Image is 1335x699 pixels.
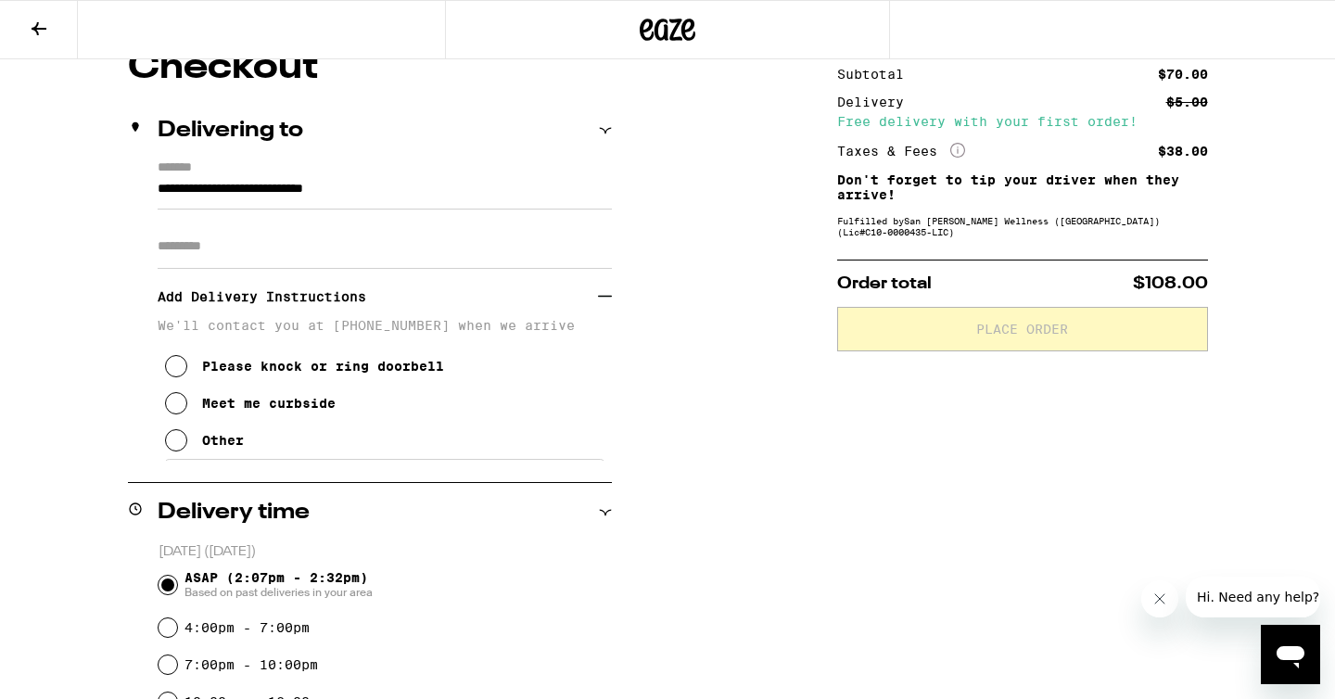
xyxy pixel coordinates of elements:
[837,215,1208,237] div: Fulfilled by San [PERSON_NAME] Wellness ([GEOGRAPHIC_DATA]) (Lic# C10-0000435-LIC )
[1158,68,1208,81] div: $70.00
[158,318,612,333] p: We'll contact you at [PHONE_NUMBER] when we arrive
[837,115,1208,128] div: Free delivery with your first order!
[837,172,1208,202] p: Don't forget to tip your driver when they arrive!
[1186,577,1320,617] iframe: Message from company
[159,543,612,561] p: [DATE] ([DATE])
[1166,95,1208,108] div: $5.00
[1133,275,1208,292] span: $108.00
[165,385,336,422] button: Meet me curbside
[184,657,318,672] label: 7:00pm - 10:00pm
[837,95,917,108] div: Delivery
[202,359,444,374] div: Please knock or ring doorbell
[184,585,373,600] span: Based on past deliveries in your area
[837,307,1208,351] button: Place Order
[1261,625,1320,684] iframe: Button to launch messaging window
[158,275,598,318] h3: Add Delivery Instructions
[837,143,965,159] div: Taxes & Fees
[184,570,373,600] span: ASAP (2:07pm - 2:32pm)
[128,49,612,86] h1: Checkout
[837,275,932,292] span: Order total
[837,68,917,81] div: Subtotal
[184,620,310,635] label: 4:00pm - 7:00pm
[165,422,244,459] button: Other
[165,348,444,385] button: Please knock or ring doorbell
[202,433,244,448] div: Other
[202,396,336,411] div: Meet me curbside
[976,323,1068,336] span: Place Order
[158,120,303,142] h2: Delivering to
[158,502,310,524] h2: Delivery time
[1141,580,1178,617] iframe: Close message
[1158,145,1208,158] div: $38.00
